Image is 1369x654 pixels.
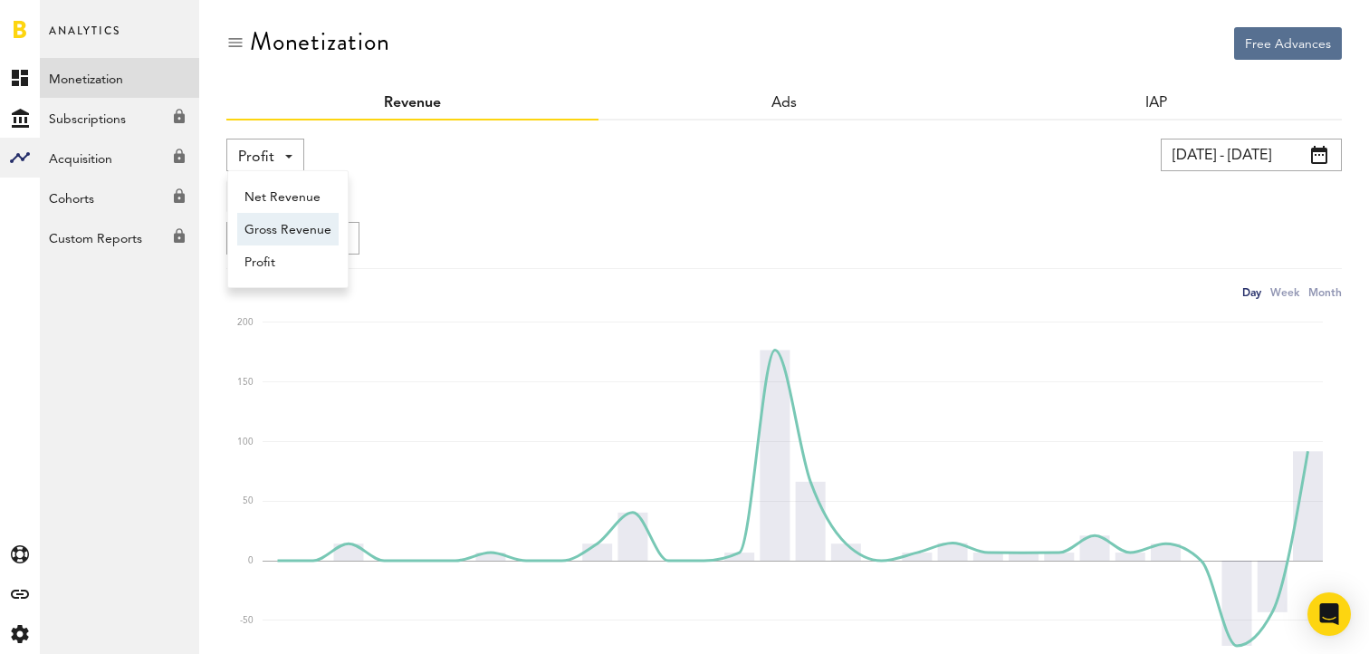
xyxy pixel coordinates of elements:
a: Profit [237,245,339,278]
a: Net Revenue [237,180,339,213]
div: Week [1270,283,1299,302]
span: Profit [244,247,331,278]
a: Monetization [40,58,199,98]
span: Net Revenue [244,182,331,213]
div: Monetization [250,27,390,56]
div: Day [1242,283,1261,302]
span: Profit [238,142,274,173]
text: 200 [237,318,254,327]
a: Custom Reports [40,217,199,257]
button: Add Filter [226,180,306,213]
span: Ads [771,96,797,111]
a: Cohorts [40,178,199,217]
div: Open Intercom Messenger [1307,592,1351,636]
a: IAP [1145,96,1167,111]
div: Month [1308,283,1342,302]
a: Gross Revenue [237,213,339,245]
text: 150 [237,378,254,387]
text: 50 [243,497,254,506]
span: Gross Revenue [244,215,331,245]
span: Analytics [49,20,120,58]
a: Acquisition [40,138,199,178]
button: Free Advances [1234,27,1342,60]
text: 100 [237,438,254,447]
text: 0 [248,556,254,565]
text: -50 [240,616,254,625]
a: Revenue [384,96,441,111]
span: Assistance [36,13,124,29]
a: Subscriptions [40,98,199,138]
